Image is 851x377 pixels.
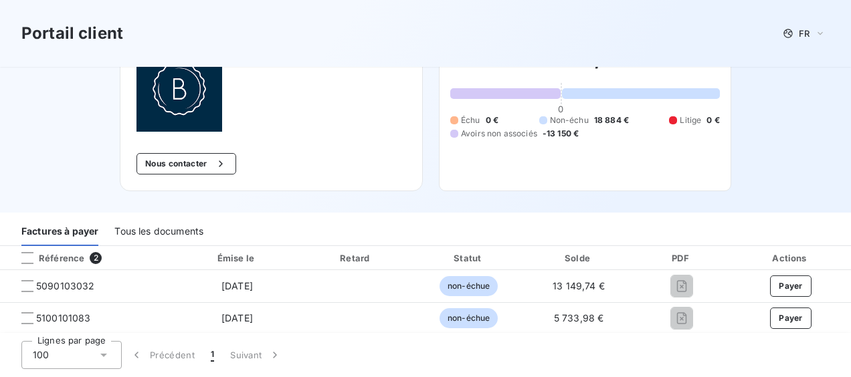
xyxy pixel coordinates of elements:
span: FR [799,28,810,39]
div: Tous les documents [114,218,203,246]
span: Échu [461,114,480,126]
span: non-échue [440,276,498,296]
span: 5090103032 [36,279,95,293]
span: [DATE] [221,312,253,324]
button: Précédent [122,341,203,369]
div: PDF [636,251,728,265]
h3: Portail client [21,21,123,45]
span: 18 884 € [594,114,629,126]
span: [DATE] [221,280,253,291]
div: Factures à payer [21,218,98,246]
span: 0 € [486,114,498,126]
button: Payer [770,275,812,297]
span: 0 [558,104,563,114]
span: 2 [90,252,102,264]
span: Litige [680,114,701,126]
div: Retard [302,251,410,265]
div: Solde [527,251,630,265]
span: 5100101083 [36,311,91,325]
button: Payer [770,307,812,329]
span: 100 [33,348,49,362]
div: Émise le [178,251,296,265]
span: 1 [211,348,214,362]
div: Actions [733,251,848,265]
span: 5 733,98 € [554,312,604,324]
span: non-échue [440,308,498,328]
span: Non-échu [550,114,589,126]
div: Statut [416,251,522,265]
div: Référence [11,252,84,264]
span: Avoirs non associés [461,128,537,140]
span: 0 € [706,114,719,126]
span: 13 149,74 € [553,280,605,291]
img: Company logo [136,46,222,132]
button: 1 [203,341,222,369]
button: Nous contacter [136,153,235,174]
button: Suivant [222,341,290,369]
span: -13 150 € [543,128,579,140]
